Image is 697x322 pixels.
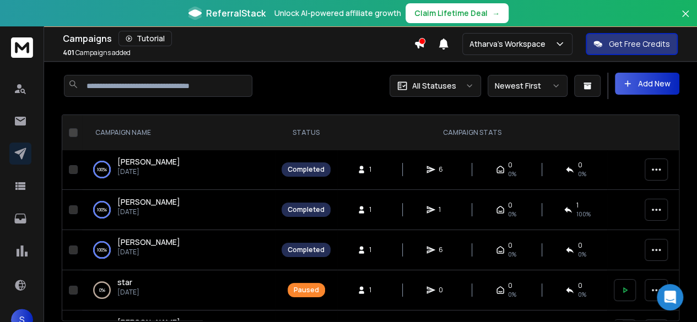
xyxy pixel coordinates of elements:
[412,80,456,91] p: All Statuses
[508,241,512,250] span: 0
[577,281,582,290] span: 0
[82,190,275,230] td: 100%[PERSON_NAME][DATE]
[118,31,172,46] button: Tutorial
[508,250,516,259] span: 0%
[63,48,74,57] span: 401
[508,170,516,178] span: 0%
[117,156,180,167] a: [PERSON_NAME]
[288,205,325,214] div: Completed
[294,286,319,294] div: Paused
[369,286,380,294] span: 1
[117,237,180,248] a: [PERSON_NAME]
[117,197,180,208] a: [PERSON_NAME]
[82,115,275,151] th: CAMPAIGN NAME
[117,197,180,207] span: [PERSON_NAME]
[586,33,678,55] button: Get Free Credits
[469,39,550,50] p: Atharva's Workspace
[406,3,509,23] button: Claim Lifetime Deal→
[508,281,512,290] span: 0
[577,170,586,178] span: 0 %
[492,8,500,19] span: →
[82,150,275,190] td: 100%[PERSON_NAME][DATE]
[508,201,512,210] span: 0
[288,165,325,174] div: Completed
[117,277,132,288] a: star
[117,237,180,247] span: [PERSON_NAME]
[369,245,380,254] span: 1
[369,165,380,174] span: 1
[63,48,131,57] p: Campaigns added
[508,290,516,299] span: 0%
[99,285,105,296] p: 0 %
[337,115,607,151] th: CAMPAIGN STATS
[576,201,578,210] span: 1
[576,210,590,219] span: 100 %
[577,161,582,170] span: 0
[488,75,568,97] button: Newest First
[439,205,450,214] span: 1
[97,204,107,215] p: 100 %
[117,248,180,256] p: [DATE]
[369,205,380,214] span: 1
[577,290,586,299] span: 0%
[274,8,401,19] p: Unlock AI-powered affiliate growth
[117,288,139,297] p: [DATE]
[97,164,107,175] p: 100 %
[508,210,516,219] span: 0%
[439,165,450,174] span: 6
[117,167,180,176] p: [DATE]
[97,244,107,255] p: 100 %
[508,161,512,170] span: 0
[577,241,582,250] span: 0
[615,73,679,95] button: Add New
[275,115,337,151] th: STATUS
[82,270,275,310] td: 0%star[DATE]
[439,286,450,294] span: 0
[82,230,275,270] td: 100%[PERSON_NAME][DATE]
[678,7,693,33] button: Close banner
[609,39,670,50] p: Get Free Credits
[288,245,325,254] div: Completed
[439,245,450,254] span: 6
[657,284,683,310] div: Open Intercom Messenger
[117,208,180,216] p: [DATE]
[206,7,266,20] span: ReferralStack
[577,250,586,259] span: 0 %
[63,31,414,46] div: Campaigns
